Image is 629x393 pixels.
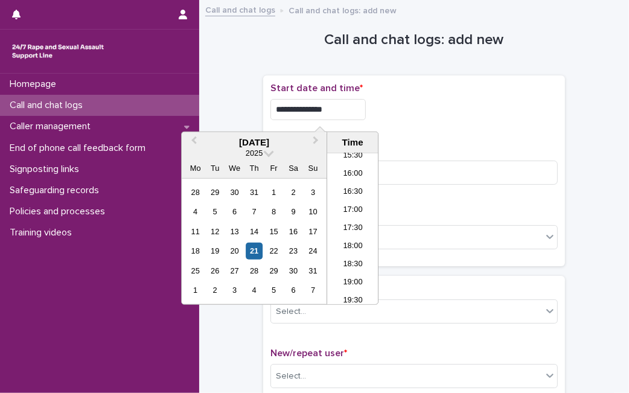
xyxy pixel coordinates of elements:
p: Call and chat logs [5,100,92,111]
div: Choose Thursday, 21 August 2025 [246,243,263,259]
li: 16:00 [327,165,378,184]
div: Choose Sunday, 7 September 2025 [305,282,321,298]
h1: Call and chat logs: add new [263,31,565,49]
li: 17:00 [327,202,378,220]
div: Choose Thursday, 7 August 2025 [246,203,263,220]
div: We [226,160,243,176]
li: 18:00 [327,238,378,256]
div: Choose Sunday, 10 August 2025 [305,203,321,220]
div: Choose Saturday, 2 August 2025 [285,184,301,200]
div: Choose Tuesday, 5 August 2025 [207,203,223,220]
div: Choose Saturday, 9 August 2025 [285,203,301,220]
p: Caller management [5,121,100,132]
div: Choose Friday, 5 September 2025 [266,282,282,298]
img: rhQMoQhaT3yELyF149Cw [10,39,106,63]
div: Choose Thursday, 28 August 2025 [246,263,263,279]
div: Choose Wednesday, 6 August 2025 [226,203,243,220]
li: 16:30 [327,184,378,202]
div: Choose Saturday, 23 August 2025 [285,243,301,259]
li: 19:00 [327,274,378,292]
div: Choose Tuesday, 12 August 2025 [207,223,223,240]
div: Choose Monday, 25 August 2025 [187,263,203,279]
div: Choose Thursday, 14 August 2025 [246,223,263,240]
p: Homepage [5,78,66,90]
span: 2025 [246,149,263,158]
div: Choose Wednesday, 27 August 2025 [226,263,243,279]
div: Choose Wednesday, 20 August 2025 [226,243,243,259]
p: Call and chat logs: add new [289,3,397,16]
div: month 2025-08 [186,182,323,300]
p: Safeguarding records [5,185,109,196]
div: Choose Saturday, 16 August 2025 [285,223,301,240]
div: Choose Monday, 11 August 2025 [187,223,203,240]
div: Choose Saturday, 30 August 2025 [285,263,301,279]
a: Call and chat logs [205,2,275,16]
p: Training videos [5,227,81,238]
div: Time [330,137,375,148]
div: Th [246,160,263,176]
div: Tu [207,160,223,176]
div: Choose Tuesday, 29 July 2025 [207,184,223,200]
p: Policies and processes [5,206,115,217]
div: [DATE] [182,137,327,148]
li: 18:30 [327,256,378,274]
div: Choose Sunday, 3 August 2025 [305,184,321,200]
div: Select... [276,370,306,383]
div: Choose Wednesday, 13 August 2025 [226,223,243,240]
div: Choose Wednesday, 30 July 2025 [226,184,243,200]
div: Choose Friday, 15 August 2025 [266,223,282,240]
div: Su [305,160,321,176]
div: Choose Sunday, 31 August 2025 [305,263,321,279]
button: Previous Month [183,133,202,153]
div: Choose Monday, 1 September 2025 [187,282,203,298]
div: Choose Sunday, 17 August 2025 [305,223,321,240]
div: Choose Friday, 1 August 2025 [266,184,282,200]
div: Choose Friday, 22 August 2025 [266,243,282,259]
div: Choose Monday, 18 August 2025 [187,243,203,259]
div: Choose Tuesday, 26 August 2025 [207,263,223,279]
span: Start date and time [270,83,363,93]
div: Fr [266,160,282,176]
div: Choose Monday, 28 July 2025 [187,184,203,200]
button: Next Month [307,133,327,153]
div: Choose Monday, 4 August 2025 [187,203,203,220]
div: Sa [285,160,301,176]
span: New/repeat user [270,348,347,358]
div: Choose Sunday, 24 August 2025 [305,243,321,259]
div: Choose Tuesday, 2 September 2025 [207,282,223,298]
div: Choose Tuesday, 19 August 2025 [207,243,223,259]
p: Signposting links [5,164,89,175]
li: 15:30 [327,147,378,165]
div: Choose Wednesday, 3 September 2025 [226,282,243,298]
div: Choose Friday, 8 August 2025 [266,203,282,220]
div: Mo [187,160,203,176]
li: 19:30 [327,292,378,310]
div: Choose Thursday, 4 September 2025 [246,282,263,298]
div: Select... [276,305,306,318]
div: Choose Thursday, 31 July 2025 [246,184,263,200]
div: Choose Saturday, 6 September 2025 [285,282,301,298]
li: 17:30 [327,220,378,238]
p: End of phone call feedback form [5,142,155,154]
div: Choose Friday, 29 August 2025 [266,263,282,279]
